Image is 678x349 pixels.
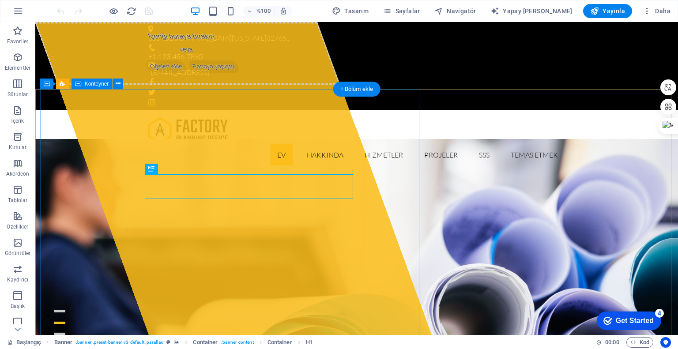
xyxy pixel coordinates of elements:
[256,8,270,14] font: %100
[611,339,613,345] font: :
[54,337,73,348] span: Click to select. Double-click to edit
[19,288,30,290] button: 1
[16,339,41,345] font: Başlangıç
[487,4,576,18] button: Yapay [PERSON_NAME]
[340,86,373,92] font: + Bölüm ekle
[583,4,632,18] button: Yayınla
[54,337,313,348] nav: ekmek kırıntısı
[166,340,170,345] i: This element is a customizable preset
[328,4,372,18] div: Tasarım (Ctrl+Alt+Y)
[19,300,30,302] button: 2
[113,41,148,48] font: Öğeleri ekle
[5,250,30,256] font: Görüntüler
[8,197,28,203] font: Tablolar
[108,6,119,16] button: Önizleme modundan çıkıp düzenlemeye devam etmek için buraya tıklayın
[279,7,287,15] i: Yeniden boyutlandırma sırasında seçilen cihaza uyacak şekilde yakınlaştırma seviyesi otomatik ola...
[76,337,163,348] span: . banner .preset-banner-v3-default .parallax
[503,8,573,15] font: Yapay [PERSON_NAME]
[85,81,109,87] font: Konteyner
[605,339,611,345] font: 00
[11,118,24,124] font: İçerik
[306,337,313,348] span: Click to select. Double-click to edit
[7,38,28,45] font: Favoriler
[6,171,30,177] font: Akordeon
[660,337,671,348] button: Kullanıcı merkezli
[613,339,619,345] font: 00
[19,311,30,313] button: 3
[626,337,653,348] button: Kod
[639,4,674,18] button: Daha
[655,8,670,15] font: Daha
[243,6,275,16] button: %100
[379,4,424,18] button: Sayfalar
[395,8,420,15] font: Sayfalar
[193,337,218,348] span: Click to select. Double-click to edit
[65,2,74,11] div: 4
[328,4,372,18] button: Tasarım
[126,6,136,16] i: Sayfayı yeniden yükle
[126,6,136,16] button: yeniden yükle
[221,337,253,348] span: . banner-content
[7,224,28,230] font: Özellikler
[174,340,179,345] i: This element contains a background
[11,303,25,309] font: Başlık
[7,337,41,348] a: Seçimi iptal etmek için tıklayın. Sayfaları açmak için çift tıklayın.
[7,277,28,283] font: Kaydırıcı
[9,144,27,150] font: Kutular
[26,10,64,18] div: Get Started
[596,337,619,348] h6: Oturum süresi
[5,65,30,71] font: Elementler
[431,4,480,18] button: Navigatör
[447,8,476,15] font: Navigatör
[8,91,28,98] font: Sütunlar
[267,337,292,348] span: Click to select. Double-click to edit
[7,4,72,23] div: Get Started 4 items remaining, 20% complete
[156,41,200,48] font: Panoya yapıştır
[603,8,625,15] font: Yayınla
[344,8,369,15] font: Tasarım
[640,339,649,345] font: Kod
